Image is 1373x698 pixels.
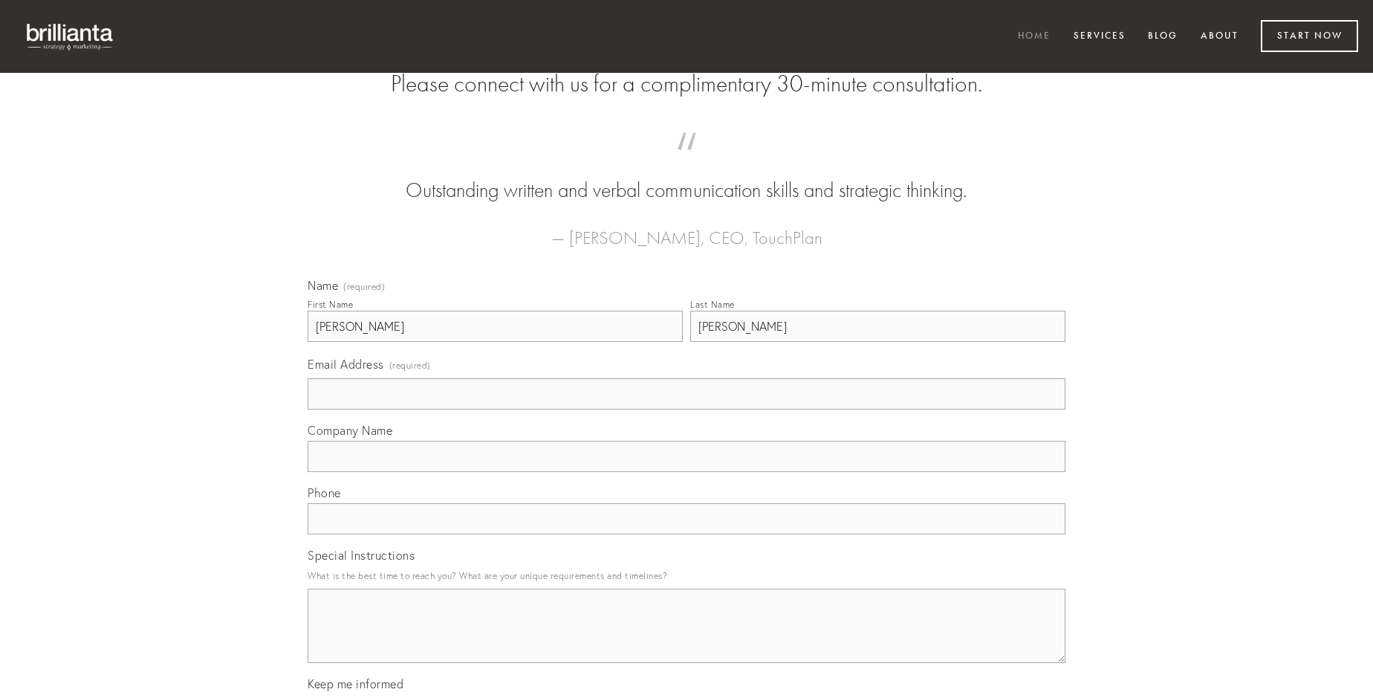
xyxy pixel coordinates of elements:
[343,282,385,291] span: (required)
[331,205,1042,253] figcaption: — [PERSON_NAME], CEO, TouchPlan
[1138,25,1187,49] a: Blog
[308,676,403,691] span: Keep me informed
[15,15,126,58] img: brillianta - research, strategy, marketing
[308,423,392,438] span: Company Name
[308,485,341,500] span: Phone
[1064,25,1135,49] a: Services
[331,147,1042,176] span: “
[331,147,1042,205] blockquote: Outstanding written and verbal communication skills and strategic thinking.
[690,299,735,310] div: Last Name
[308,357,384,372] span: Email Address
[308,548,415,563] span: Special Instructions
[1191,25,1248,49] a: About
[308,299,353,310] div: First Name
[308,566,1065,586] p: What is the best time to reach you? What are your unique requirements and timelines?
[1261,20,1358,52] a: Start Now
[1008,25,1060,49] a: Home
[308,278,338,293] span: Name
[308,70,1065,98] h2: Please connect with us for a complimentary 30-minute consultation.
[389,355,431,375] span: (required)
